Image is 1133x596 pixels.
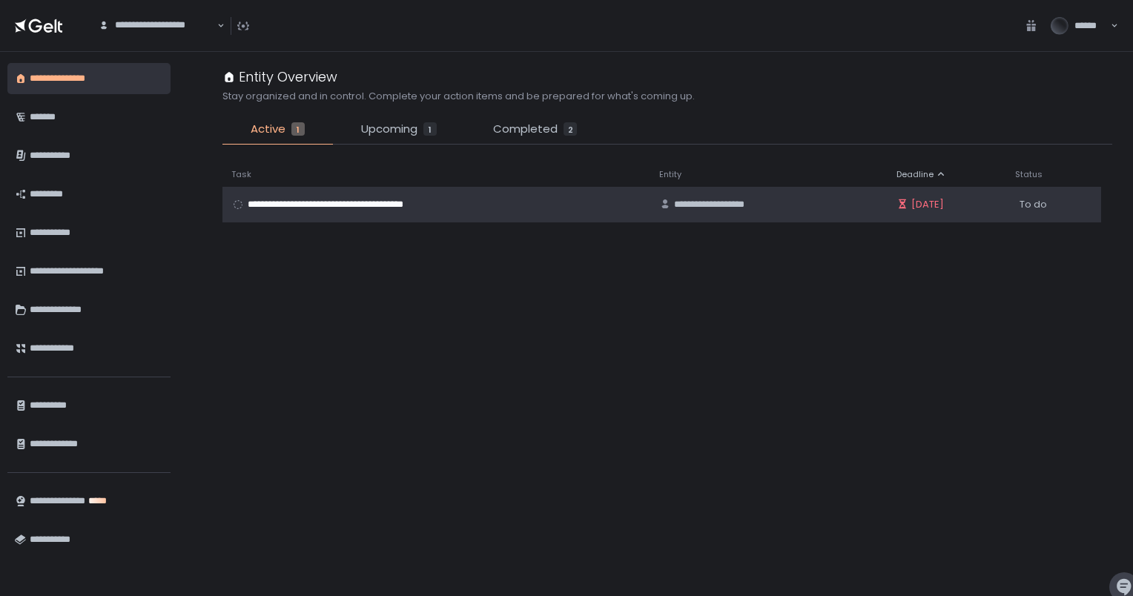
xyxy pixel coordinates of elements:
span: Status [1015,169,1043,180]
div: 1 [423,122,437,136]
input: Search for option [99,32,216,47]
span: Upcoming [361,121,417,138]
div: 2 [564,122,577,136]
span: Entity [659,169,681,180]
span: Task [231,169,251,180]
span: Active [251,121,285,138]
span: [DATE] [911,198,944,211]
h2: Stay organized and in control. Complete your action items and be prepared for what's coming up. [222,90,695,103]
div: Entity Overview [222,67,337,87]
span: Completed [493,121,558,138]
span: To do [1020,198,1047,211]
span: Deadline [896,169,934,180]
div: 1 [291,122,305,136]
div: Search for option [89,10,225,42]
